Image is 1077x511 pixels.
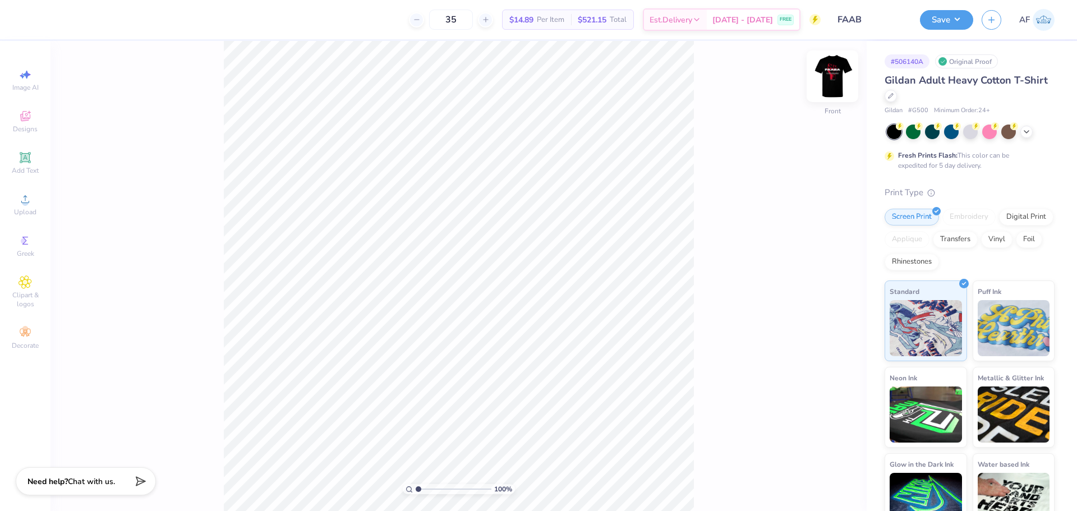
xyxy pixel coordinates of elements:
span: FREE [780,16,791,24]
span: $14.89 [509,14,533,26]
img: Ana Francesca Bustamante [1033,9,1055,31]
div: Front [825,106,841,116]
span: Clipart & logos [6,291,45,309]
span: Per Item [537,14,564,26]
div: Screen Print [885,209,939,225]
div: Embroidery [942,209,996,225]
span: Designs [13,125,38,133]
span: Standard [890,286,919,297]
input: – – [429,10,473,30]
div: This color can be expedited for 5 day delivery. [898,150,1036,171]
span: 100 % [494,484,512,494]
img: Standard [890,300,962,356]
div: Original Proof [935,54,998,68]
span: Gildan [885,106,903,116]
span: AF [1019,13,1030,26]
span: Image AI [12,83,39,92]
span: Total [610,14,627,26]
span: [DATE] - [DATE] [712,14,773,26]
span: Glow in the Dark Ink [890,458,954,470]
img: Front [810,54,855,99]
a: AF [1019,9,1055,31]
img: Puff Ink [978,300,1050,356]
input: Untitled Design [829,8,912,31]
img: Neon Ink [890,386,962,443]
strong: Fresh Prints Flash: [898,151,958,160]
div: Vinyl [981,231,1012,248]
span: Add Text [12,166,39,175]
span: Puff Ink [978,286,1001,297]
span: Est. Delivery [650,14,692,26]
div: Print Type [885,186,1055,199]
div: Rhinestones [885,254,939,270]
div: Digital Print [999,209,1053,225]
span: Gildan Adult Heavy Cotton T-Shirt [885,73,1048,87]
button: Save [920,10,973,30]
div: # 506140A [885,54,929,68]
span: Upload [14,208,36,217]
span: Metallic & Glitter Ink [978,372,1044,384]
span: Chat with us. [68,476,115,487]
span: Neon Ink [890,372,917,384]
div: Applique [885,231,929,248]
span: Minimum Order: 24 + [934,106,990,116]
div: Foil [1016,231,1042,248]
span: Water based Ink [978,458,1029,470]
span: # G500 [908,106,928,116]
img: Metallic & Glitter Ink [978,386,1050,443]
div: Transfers [933,231,978,248]
strong: Need help? [27,476,68,487]
span: $521.15 [578,14,606,26]
span: Decorate [12,341,39,350]
span: Greek [17,249,34,258]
